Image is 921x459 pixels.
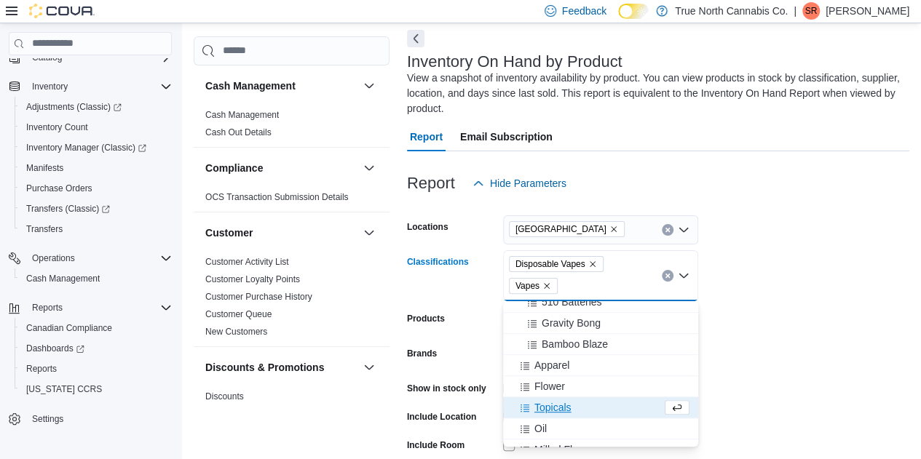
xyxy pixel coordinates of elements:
button: Canadian Compliance [15,318,178,338]
h3: Report [407,175,455,192]
button: Reports [15,359,178,379]
a: Purchase Orders [20,180,98,197]
a: Transfers [20,220,68,238]
span: Discounts [205,391,244,402]
span: Reports [26,299,172,316]
span: [GEOGRAPHIC_DATA] [515,222,606,236]
span: Canadian Compliance [20,319,172,337]
div: View a snapshot of inventory availability by product. You can view products in stock by classific... [407,71,902,116]
button: Inventory Count [15,117,178,137]
a: Canadian Compliance [20,319,118,337]
button: Settings [3,408,178,429]
a: Dashboards [15,338,178,359]
p: | [794,2,797,20]
span: Settings [26,410,172,428]
img: Cova [29,4,95,18]
span: Fort Erie [509,221,625,237]
a: Inventory Manager (Classic) [20,139,152,156]
span: Feedback [562,4,606,18]
button: Oil [503,418,698,439]
div: Compliance [194,188,390,212]
a: Discounts [205,391,244,402]
button: Reports [26,299,68,316]
span: Transfers (Classic) [20,200,172,217]
button: Customer [360,224,378,242]
button: Hide Parameters [467,169,572,198]
span: Dashboards [26,343,84,354]
a: Dashboards [20,340,90,357]
span: OCS Transaction Submission Details [205,191,349,203]
button: Customer [205,225,357,240]
span: Manifests [26,162,63,174]
a: Settings [26,410,69,428]
span: Purchase Orders [26,183,92,194]
a: Manifests [20,159,69,177]
span: Inventory Count [26,121,88,133]
span: Purchase Orders [20,180,172,197]
span: Customer Activity List [205,256,289,268]
span: Inventory [26,78,172,95]
a: Inventory Count [20,119,94,136]
button: Gravity Bong [503,313,698,334]
button: Inventory [3,76,178,97]
label: Show in stock only [407,383,486,394]
input: Dark Mode [618,4,649,19]
h3: Customer [205,225,253,240]
button: Remove Disposable Vapes from selection in this group [588,260,597,268]
a: Cash Management [20,270,106,287]
span: Hide Parameters [490,176,566,191]
button: Discounts & Promotions [205,360,357,375]
span: Customer Loyalty Points [205,274,300,285]
span: Cash Management [205,109,279,121]
span: Catalog [32,52,62,63]
a: Customer Activity List [205,257,289,267]
p: [PERSON_NAME] [826,2,909,20]
span: Transfers [26,223,63,235]
span: Reports [20,360,172,378]
span: Operations [26,250,172,267]
button: Remove Vapes from selection in this group [542,282,551,290]
button: Operations [3,248,178,268]
label: Include Location [407,411,476,423]
div: Sara Reeb [802,2,820,20]
button: Topicals [503,397,698,418]
button: Compliance [360,159,378,177]
span: [US_STATE] CCRS [26,383,102,395]
span: Bamboo Blaze [542,337,608,351]
button: Cash Management [205,79,357,93]
h3: Compliance [205,161,263,175]
span: Reports [26,363,57,375]
button: Clear input [662,270,673,282]
span: Gravity Bong [542,316,601,330]
span: Report [410,122,443,151]
a: Promotion Details [205,409,274,419]
span: Inventory [32,81,68,92]
button: Close list of options [678,270,689,282]
span: Inventory Count [20,119,172,136]
div: Discounts & Promotions [194,388,390,446]
span: Cash Out Details [205,127,272,138]
button: Flower [503,376,698,397]
span: Settings [32,413,63,425]
span: Washington CCRS [20,380,172,398]
label: Brands [407,348,437,359]
span: SR [805,2,818,20]
button: Next [407,30,424,47]
span: Promotion Details [205,408,274,420]
button: Apparel [503,355,698,376]
button: Compliance [205,161,357,175]
span: Cash Management [20,270,172,287]
h3: Discounts & Promotions [205,360,324,375]
span: Inventory Manager (Classic) [20,139,172,156]
span: Adjustments (Classic) [20,98,172,116]
button: Catalog [3,47,178,68]
h3: Cash Management [205,79,296,93]
a: Customer Queue [205,309,272,319]
a: OCS Transaction Submission Details [205,192,349,202]
span: New Customers [205,326,267,338]
button: Cash Management [360,77,378,95]
span: Oil [534,421,547,436]
a: Inventory Manager (Classic) [15,137,178,158]
button: Transfers [15,219,178,239]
